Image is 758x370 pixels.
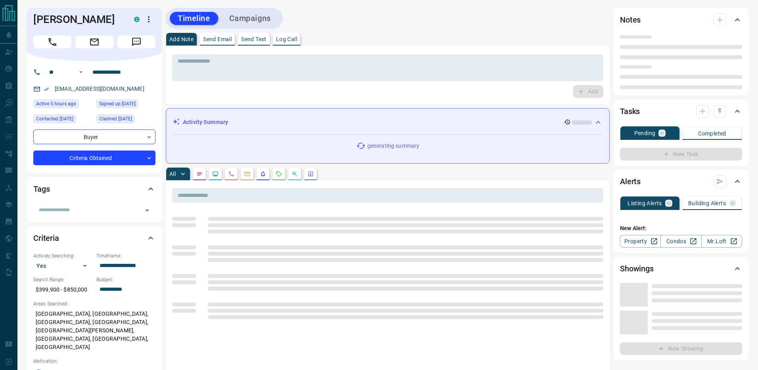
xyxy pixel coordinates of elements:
[228,171,234,177] svg: Calls
[33,99,92,111] div: Mon Sep 15 2025
[33,183,50,195] h2: Tags
[620,235,661,248] a: Property
[260,171,266,177] svg: Listing Alerts
[33,229,155,248] div: Criteria
[96,99,155,111] div: Mon Feb 11 2013
[169,36,194,42] p: Add Note
[173,115,603,130] div: Activity Summary
[33,300,155,307] p: Areas Searched:
[241,36,267,42] p: Send Text
[169,171,176,177] p: All
[33,130,155,144] div: Buyer
[117,36,155,48] span: Message
[620,262,654,275] h2: Showings
[75,36,113,48] span: Email
[55,86,144,92] a: [EMAIL_ADDRESS][DOMAIN_NAME]
[634,130,656,136] p: Pending
[33,252,92,259] p: Actively Searching:
[36,115,73,123] span: Contacted [DATE]
[33,307,155,354] p: [GEOGRAPHIC_DATA], [GEOGRAPHIC_DATA], [GEOGRAPHIC_DATA], [GEOGRAPHIC_DATA], [GEOGRAPHIC_DATA][PER...
[96,252,155,259] p: Timeframe:
[33,232,59,244] h2: Criteria
[96,276,155,283] p: Budget:
[33,276,92,283] p: Search Range:
[183,118,228,126] p: Activity Summary
[33,358,155,365] p: Motivation:
[134,17,140,22] div: condos.ca
[620,259,742,278] div: Showings
[33,36,71,48] span: Call
[620,224,742,233] p: New Alert:
[620,13,641,26] h2: Notes
[276,171,282,177] svg: Requests
[620,102,742,121] div: Tasks
[688,200,726,206] p: Building Alerts
[276,36,297,42] p: Log Call
[142,205,153,216] button: Open
[33,114,92,126] div: Mon Aug 04 2025
[620,105,640,118] h2: Tasks
[307,171,314,177] svg: Agent Actions
[33,151,155,165] div: Criteria Obtained
[660,235,701,248] a: Condos
[196,171,203,177] svg: Notes
[292,171,298,177] svg: Opportunities
[76,67,86,77] button: Open
[367,142,419,150] p: generating summary
[221,12,279,25] button: Campaigns
[212,171,219,177] svg: Lead Browsing Activity
[33,13,122,26] h1: [PERSON_NAME]
[33,283,92,296] p: $399,900 - $850,000
[698,131,726,136] p: Completed
[36,100,76,108] span: Active 5 hours ago
[44,86,49,92] svg: Email Verified
[99,100,136,108] span: Signed up [DATE]
[244,171,250,177] svg: Emails
[33,179,155,198] div: Tags
[701,235,742,248] a: Mr.Loft
[628,200,662,206] p: Listing Alerts
[620,10,742,29] div: Notes
[170,12,218,25] button: Timeline
[99,115,132,123] span: Claimed [DATE]
[96,114,155,126] div: Mon Aug 11 2025
[620,175,641,188] h2: Alerts
[620,172,742,191] div: Alerts
[203,36,232,42] p: Send Email
[33,259,92,272] div: Yes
